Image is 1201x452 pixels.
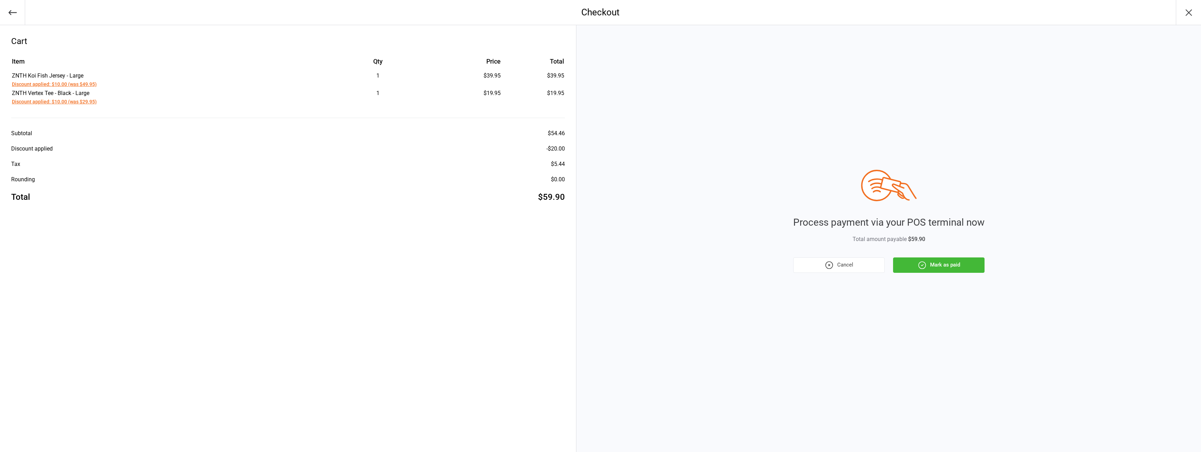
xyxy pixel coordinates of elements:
[11,160,20,168] div: Tax
[12,98,97,105] button: Discount applied: $10.00 (was $29.95)
[434,89,501,97] div: $19.95
[503,72,564,88] td: $39.95
[893,257,985,273] button: Mark as paid
[322,72,434,80] div: 1
[322,57,434,71] th: Qty
[11,175,35,184] div: Rounding
[546,145,565,153] div: - $20.00
[12,81,97,88] button: Discount applied: $10.00 (was $49.95)
[11,35,565,48] div: Cart
[12,90,89,96] span: ZNTH Vertex Tee - Black - Large
[548,129,565,138] div: $54.46
[12,72,83,79] span: ZNTH Koi Fish Jersey - Large
[908,236,925,242] span: $59.90
[434,57,501,66] div: Price
[11,191,30,203] div: Total
[503,57,564,71] th: Total
[793,235,985,243] div: Total amount payable
[12,57,321,71] th: Item
[551,160,565,168] div: $5.44
[538,191,565,203] div: $59.90
[793,215,985,230] div: Process payment via your POS terminal now
[11,145,53,153] div: Discount applied
[551,175,565,184] div: $0.00
[11,129,32,138] div: Subtotal
[322,89,434,97] div: 1
[434,72,501,80] div: $39.95
[503,89,564,106] td: $19.95
[793,257,885,273] button: Cancel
